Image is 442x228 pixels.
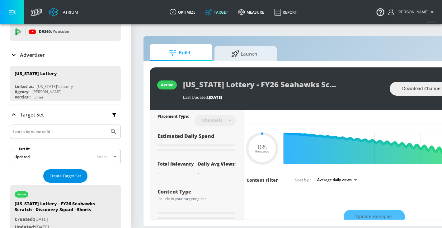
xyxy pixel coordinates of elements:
div: Average daily views [314,176,359,184]
a: Target [200,1,233,23]
div: Atrium [60,9,78,15]
div: Last Updated: [183,94,383,100]
span: Sort by [295,177,311,183]
a: measure [233,1,269,23]
div: Advertiser [10,46,121,64]
span: Relevance [255,150,269,153]
div: Linked as: [15,84,34,89]
div: Target Set [10,104,121,125]
div: [US_STATE] Lottery [15,71,57,76]
div: Total Relevancy [158,161,194,167]
div: Include in your targeting set [158,197,236,201]
div: [US_STATE] LotteryLinked as:[US_STATE]'s LotteryAgency:[PERSON_NAME]Vertical:Other [10,66,121,101]
button: Create Target Set [43,169,87,183]
span: v 4.25.4 [427,21,436,24]
span: login as: guillermo.cabrera@zefr.com [395,10,428,14]
div: [US_STATE] Lottery - FY26 Seahawks Scratch - Discovery Squad - Shorts [15,201,102,216]
span: Launch [221,46,268,61]
button: Open Resource Center [372,3,389,21]
span: Build [156,45,203,60]
div: [US_STATE]'s Lottery [37,84,73,89]
span: Create Target Set [49,172,81,180]
div: Daily Avg Views: [198,161,236,167]
a: optimize [165,1,200,23]
span: 0% [258,144,267,150]
div: Agency: [15,89,29,94]
div: Updated [14,154,30,159]
div: Placement Type: [158,114,189,120]
input: Search by name or Id [12,128,107,136]
div: Other [34,94,44,100]
span: latest [97,154,107,159]
p: Advertiser [20,52,45,58]
a: Report [269,1,302,23]
h6: Content Filter [247,177,278,183]
span: [DATE] [209,94,222,100]
p: DV360: [39,28,69,35]
div: [PERSON_NAME] [32,89,62,94]
div: DV360: Youtube [10,22,121,41]
button: [PERSON_NAME] [388,8,436,16]
span: Created: [15,216,34,222]
p: Target Set [20,111,44,118]
div: Vertical: [15,94,31,100]
span: Estimated Daily Spend [158,133,214,139]
p: [DATE] [15,216,102,223]
div: active [161,82,173,88]
p: Youtube [53,28,69,35]
a: Atrium [49,7,78,17]
div: active [17,193,26,196]
div: Content Type [158,189,236,194]
div: Estimated Daily Spend [158,133,236,153]
div: Channels [199,117,226,123]
label: Sort By [18,147,31,151]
